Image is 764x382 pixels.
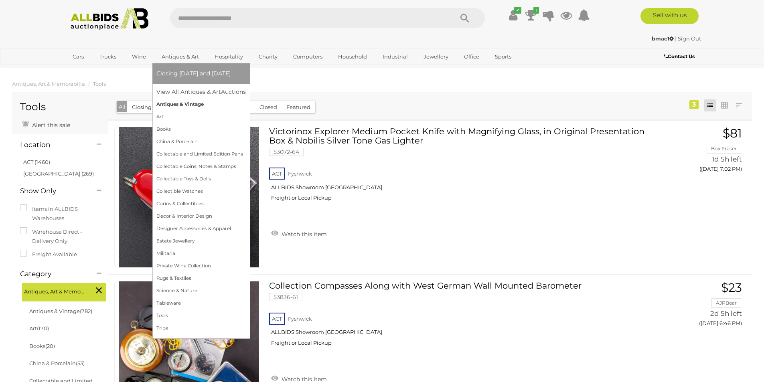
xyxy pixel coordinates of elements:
[23,170,94,177] a: [GEOGRAPHIC_DATA] (269)
[30,121,70,129] span: Alert this sale
[29,360,85,366] a: China & Porcelain(53)
[652,35,674,42] strong: bmac1
[80,308,92,314] span: (782)
[94,50,122,63] a: Trucks
[20,187,85,195] h4: Show Only
[20,101,100,113] h1: Tools
[20,270,85,278] h4: Category
[269,227,329,239] a: Watch this item
[29,325,49,331] a: Art(170)
[275,127,638,207] a: Victorinox Explorer Medium Pocket Knife with Magnifying Glass, in Original Presentation Box & Nob...
[209,50,248,63] a: Hospitality
[20,141,85,149] h4: Location
[723,126,742,141] span: $81
[282,101,315,113] button: Featured
[333,50,372,63] a: Household
[664,52,697,61] a: Contact Us
[127,50,151,63] a: Wine
[533,7,539,14] i: 1
[29,308,92,314] a: Antiques & Vintage(782)
[29,343,55,349] a: Books(20)
[253,50,283,63] a: Charity
[445,8,485,28] button: Search
[689,100,699,109] div: 3
[490,50,517,63] a: Sports
[525,8,537,22] a: 1
[255,101,282,113] button: Closed
[640,8,699,24] a: Sell with us
[66,8,153,30] img: Allbids.com.au
[651,127,744,177] a: $81 Box Fraser 1d 5h left ([DATE] 7:02 PM)
[127,101,175,113] button: Closing [DATE]
[67,50,89,63] a: Cars
[93,81,106,87] a: Tools
[280,230,327,238] span: Watch this item
[156,50,204,63] a: Antiques & Art
[20,204,100,223] label: Items in ALLBIDS Warehouses
[514,7,521,14] i: ✔
[652,35,675,42] a: bmac1
[117,101,128,113] button: All
[20,227,100,246] label: Warehouse Direct - Delivery Only
[23,159,50,165] a: ACT (1460)
[288,50,328,63] a: Computers
[507,8,519,22] a: ✔
[418,50,454,63] a: Jewellery
[20,250,77,259] label: Freight Available
[678,35,701,42] a: Sign Out
[24,285,84,296] span: Antiques, Art & Memorabilia
[76,360,85,366] span: (53)
[67,63,135,77] a: [GEOGRAPHIC_DATA]
[377,50,413,63] a: Industrial
[675,35,677,42] span: |
[12,81,85,87] a: Antiques, Art & Memorabilia
[20,118,72,130] a: Alert this sale
[275,281,638,352] a: Collection Compasses Along with West German Wall Mounted Barometer 53836-61 ACT Fyshwick ALLBIDS ...
[721,280,742,295] span: $23
[37,325,49,331] span: (170)
[459,50,484,63] a: Office
[45,343,55,349] span: (20)
[119,127,259,267] img: 53072-64a.jpg
[664,53,695,59] b: Contact Us
[651,281,744,331] a: $23 AJPBear 2d 5h left ([DATE] 6:46 PM)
